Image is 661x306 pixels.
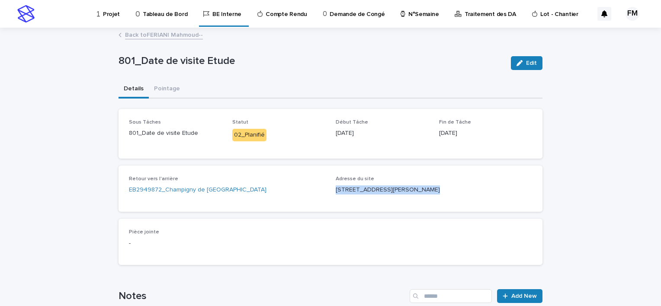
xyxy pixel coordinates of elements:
button: Pointage [149,80,185,99]
span: Sous Tâches [129,120,161,125]
p: - [129,239,532,248]
p: [DATE] [439,129,532,138]
span: Fin de Tâche [439,120,471,125]
img: stacker-logo-s-only.png [17,5,35,22]
input: Search [410,289,492,303]
p: [DATE] [336,129,429,138]
span: Add New [511,293,537,299]
button: Edit [511,56,542,70]
a: Back toFERIANI Mahmoud-- [125,29,203,39]
a: Add New [497,289,542,303]
span: Début Tâche [336,120,368,125]
span: Edit [526,60,537,66]
a: EB2949872_Champigny de [GEOGRAPHIC_DATA] [129,185,266,194]
span: Adresse du site [336,176,374,182]
p: 801_Date de visite Etude [129,129,222,138]
span: Pièce jointe [129,229,159,235]
div: 02_Planifié [232,129,266,141]
span: Statut [232,120,248,125]
span: Retour vers l'arrière [129,176,178,182]
div: FM [626,7,639,21]
h1: Notes [119,290,406,303]
p: [STREET_ADDRESS][PERSON_NAME] [336,185,532,194]
p: 801_Date de visite Etude [119,55,504,67]
button: Details [119,80,149,99]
